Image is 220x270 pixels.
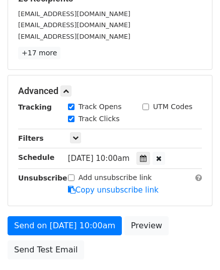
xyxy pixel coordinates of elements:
[8,216,122,235] a: Send on [DATE] 10:00am
[18,103,52,111] strong: Tracking
[18,47,60,59] a: +17 more
[79,102,122,112] label: Track Opens
[79,172,152,183] label: Add unsubscribe link
[79,114,120,124] label: Track Clicks
[18,85,202,97] h5: Advanced
[8,240,84,259] a: Send Test Email
[68,154,130,163] span: [DATE] 10:00am
[170,222,220,270] iframe: Chat Widget
[124,216,169,235] a: Preview
[18,10,130,18] small: [EMAIL_ADDRESS][DOMAIN_NAME]
[68,186,159,195] a: Copy unsubscribe link
[18,21,130,29] small: [EMAIL_ADDRESS][DOMAIN_NAME]
[18,153,54,161] strong: Schedule
[18,134,44,142] strong: Filters
[153,102,192,112] label: UTM Codes
[18,33,130,40] small: [EMAIL_ADDRESS][DOMAIN_NAME]
[18,174,67,182] strong: Unsubscribe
